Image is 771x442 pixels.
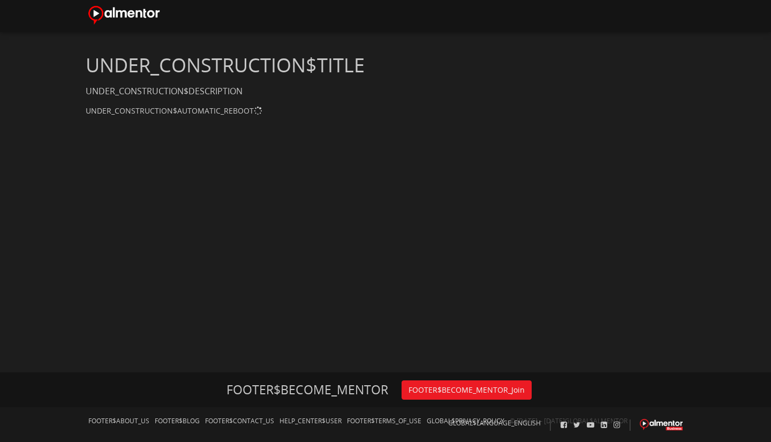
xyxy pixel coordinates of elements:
img: FOOTER$ALMENTOR_FOR_BUSINESS [640,417,683,433]
p: FOOTER$BECOME_MENTOR [226,381,388,399]
div: UNDER_CONSTRUCTION$DESCRIPTION [80,87,691,96]
a: FOOTER$CONTACT_US [205,416,274,425]
h2: UNDER_CONSTRUCTION$TITLE [80,55,691,76]
a: Linkedin [600,419,608,431]
a: Youtube [586,419,595,431]
a: Instagram [613,419,621,431]
a: Twitter [573,419,581,431]
span: | [627,416,633,431]
div: UNDER_CONSTRUCTION$AUTOMATIC_REBOOT [80,107,691,115]
a: Facebook [560,419,568,431]
a: FOOTER$TERMS_OF_USE [347,416,421,425]
a: FOOTER$BLOG [155,416,200,425]
img: GLOBAL$ALMENTOR [86,5,162,26]
span: | [547,416,554,431]
button: GLOBAL$LANGUAGE_ENGLISH [448,418,541,428]
a: FOOTER$BECOME_MENTOR_Join [402,380,532,400]
a: FOOTER$ABOUT_US [88,416,149,425]
iframe: Opens a widget where you can find more information [689,410,760,437]
a: HELP_CENTER$USER [279,416,342,425]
